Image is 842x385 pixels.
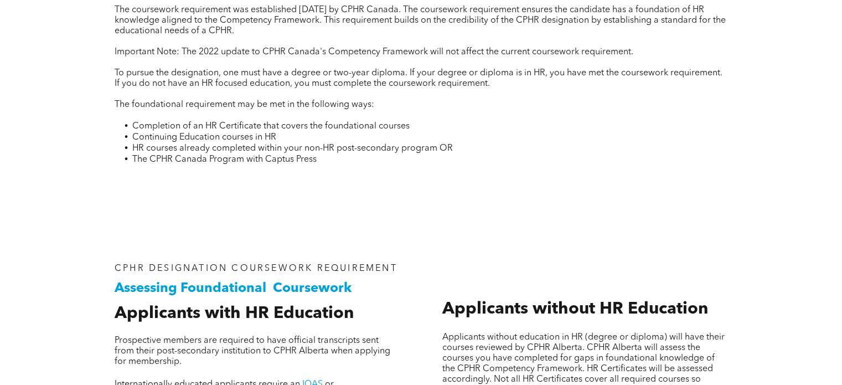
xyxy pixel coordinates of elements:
span: HR courses already completed within your non-HR post-secondary program OR [132,144,453,153]
span: Applicants with HR Education [115,305,354,322]
span: The CPHR Canada Program with Captus Press [132,155,317,164]
span: The coursework requirement was established [DATE] by CPHR Canada. The coursework requirement ensu... [115,6,726,35]
span: CPHR DESIGNATION COURSEWORK REQUIREMENT [115,264,397,273]
span: To pursue the designation, one must have a degree or two-year diploma. If your degree or diploma ... [115,69,722,88]
span: Assessing Foundational Coursework [115,282,352,295]
span: Continuing Education courses in HR [132,133,276,142]
span: The foundational requirement may be met in the following ways: [115,100,374,109]
span: Prospective members are required to have official transcripts sent from their post-secondary inst... [115,336,390,366]
span: Applicants without HR Education [442,301,708,317]
span: Completion of an HR Certificate that covers the foundational courses [132,122,410,131]
span: Important Note: The 2022 update to CPHR Canada's Competency Framework will not affect the current... [115,48,633,57]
